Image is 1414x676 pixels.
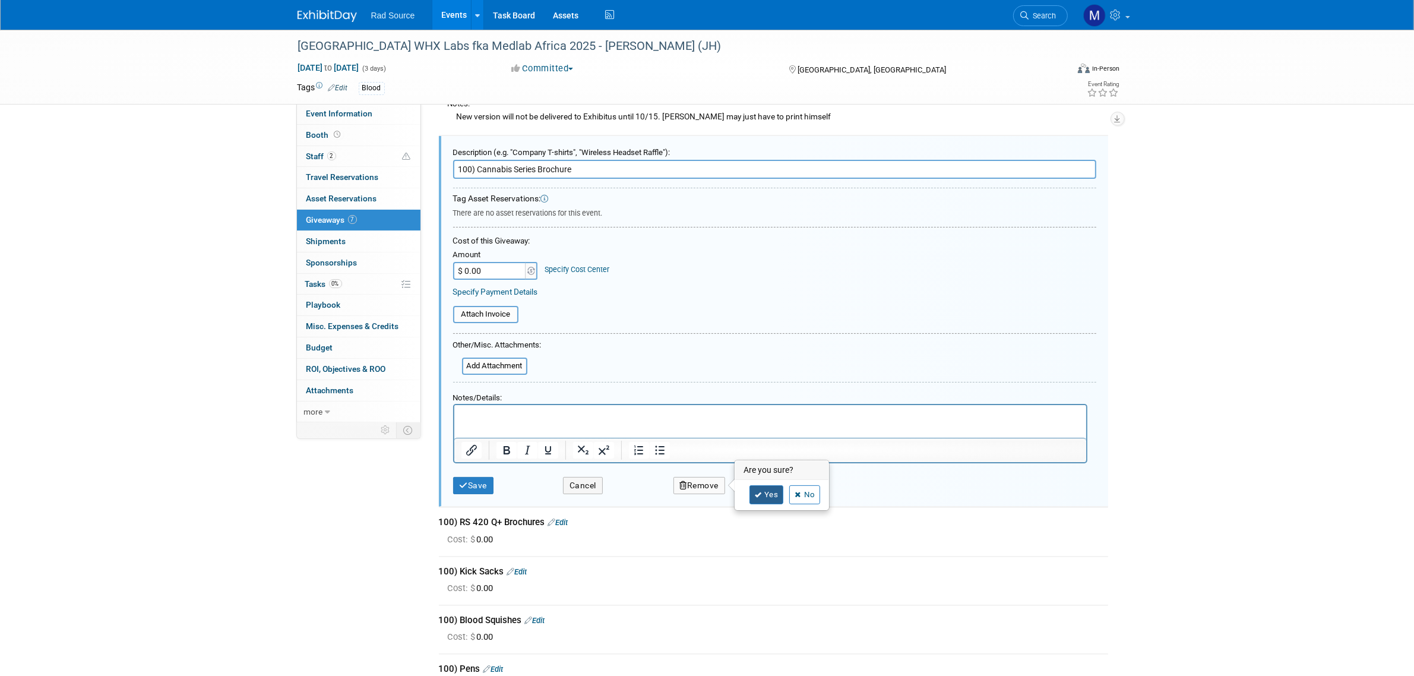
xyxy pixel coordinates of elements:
div: 100) Blood Squishes [439,614,1108,627]
a: Playbook [297,295,420,315]
div: New version will not be delivered to Exhibitus until 10/15. [PERSON_NAME] may just have to print ... [448,110,1108,123]
a: more [297,402,420,422]
div: Event Format [998,62,1120,80]
a: Edit [328,84,348,92]
img: Melissa Conboy [1083,4,1106,27]
span: Asset Reservations [306,194,377,203]
a: Budget [297,337,420,358]
img: ExhibitDay [298,10,357,22]
a: Specify Cost Center [545,265,609,274]
span: Attachments [306,386,354,395]
div: In-Person [1092,64,1119,73]
h3: Are you sure? [735,461,829,480]
span: Booth not reserved yet [332,130,343,139]
a: Travel Reservations [297,167,420,188]
div: Amount [453,249,539,262]
span: ROI, Objectives & ROO [306,364,386,374]
button: Insert/edit link [461,442,482,459]
span: Cost: $ [448,534,477,545]
span: [DATE] [DATE] [298,62,360,73]
a: Edit [507,567,527,576]
span: Travel Reservations [306,172,379,182]
a: Tasks0% [297,274,420,295]
img: Format-Inperson.png [1078,64,1090,73]
a: Edit [548,518,568,527]
a: Edit [483,665,504,674]
button: Cancel [563,477,603,494]
a: Giveaways7 [297,210,420,230]
span: Playbook [306,300,341,309]
button: Committed [507,62,578,75]
a: ROI, Objectives & ROO [297,359,420,380]
span: Budget [306,343,333,352]
span: Misc. Expenses & Credits [306,321,399,331]
span: Shipments [306,236,346,246]
div: Description (e.g. "Company T-shirts", "Wireless Headset Raffle"): [453,142,1096,159]
div: 100) Pens [439,663,1108,675]
a: Booth [297,125,420,146]
a: Sponsorships [297,252,420,273]
span: Tasks [305,279,342,289]
button: Italic [517,442,537,459]
div: Cost of this Giveaway: [453,235,1096,247]
span: Potential Scheduling Conflict -- at least one attendee is tagged in another overlapping event. [403,151,411,162]
span: Sponsorships [306,258,358,267]
span: (3 days) [362,65,387,72]
div: Blood [359,82,385,94]
button: Superscript [593,442,613,459]
a: Edit [525,616,545,625]
div: Notes/Details: [453,387,1087,404]
button: Remove [673,477,726,494]
button: Numbered list [628,442,649,459]
span: Booth [306,130,343,140]
span: Cost: $ [448,631,477,642]
div: Event Rating [1087,81,1119,87]
div: 100) RS 420 Q+ Brochures [439,516,1108,529]
span: 0.00 [448,583,498,593]
span: to [323,63,334,72]
span: Event Information [306,109,373,118]
span: 0.00 [448,534,498,545]
div: There are no asset reservations for this event. [453,205,1096,219]
span: 0.00 [448,631,498,642]
iframe: Rich Text Area [454,405,1086,438]
button: Underline [537,442,558,459]
button: Subscript [572,442,593,459]
a: Shipments [297,231,420,252]
a: Attachments [297,380,420,401]
button: Save [453,477,494,494]
span: 0% [329,279,342,288]
div: Other/Misc. Attachments: [453,340,542,354]
div: Tag Asset Reservations: [453,193,1096,205]
td: Tags [298,81,348,95]
a: Yes [749,485,784,504]
span: Rad Source [371,11,415,20]
span: 2 [327,151,336,160]
a: Event Information [297,103,420,124]
button: Bullet list [649,442,669,459]
td: Toggle Event Tabs [396,422,420,438]
td: Personalize Event Tab Strip [376,422,397,438]
span: more [304,407,323,416]
a: Search [1013,5,1068,26]
span: Staff [306,151,336,161]
div: [GEOGRAPHIC_DATA] WHX Labs fka Medlab Africa 2025 - [PERSON_NAME] (JH) [294,36,1050,57]
a: Specify Payment Details [453,287,538,296]
a: Asset Reservations [297,188,420,209]
span: 7 [348,215,357,224]
span: [GEOGRAPHIC_DATA], [GEOGRAPHIC_DATA] [798,65,946,74]
a: Misc. Expenses & Credits [297,316,420,337]
button: Bold [496,442,516,459]
span: Search [1029,11,1056,20]
span: Giveaways [306,215,357,225]
a: No [789,485,820,504]
span: Cost: $ [448,583,477,593]
div: 100) Kick Sacks [439,566,1108,578]
a: Staff2 [297,146,420,167]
